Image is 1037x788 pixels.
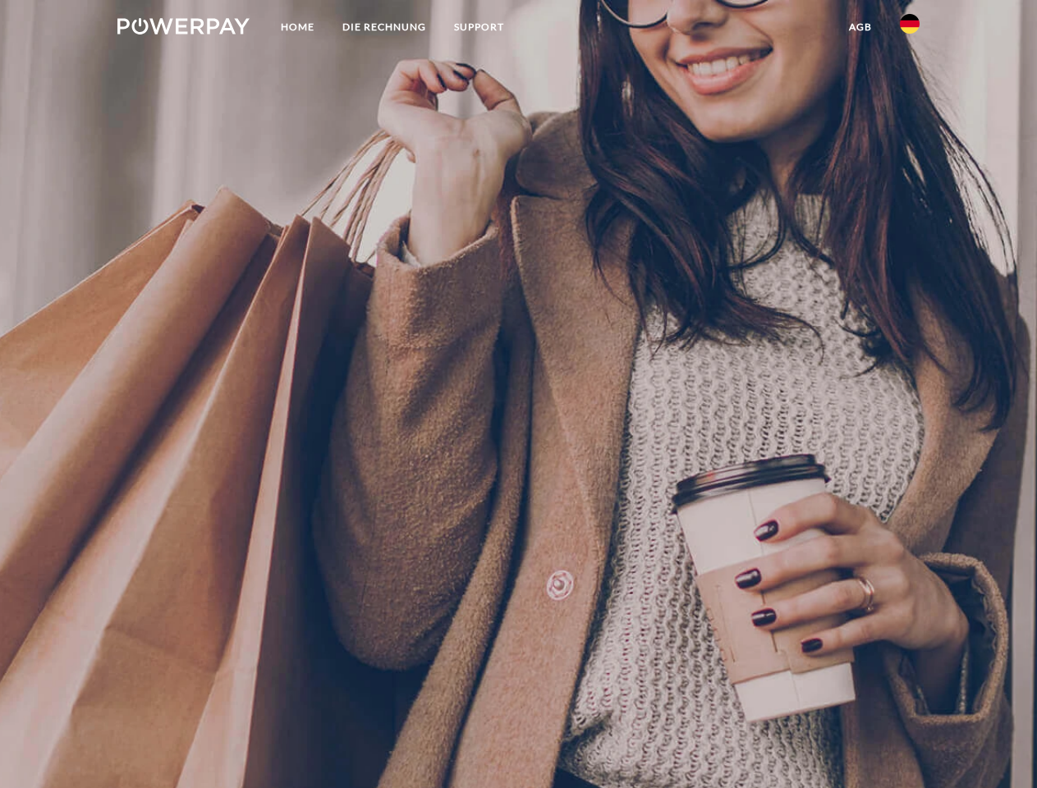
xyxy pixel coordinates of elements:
[900,14,920,34] img: de
[835,12,886,42] a: agb
[117,18,250,34] img: logo-powerpay-white.svg
[440,12,518,42] a: SUPPORT
[328,12,440,42] a: DIE RECHNUNG
[267,12,328,42] a: Home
